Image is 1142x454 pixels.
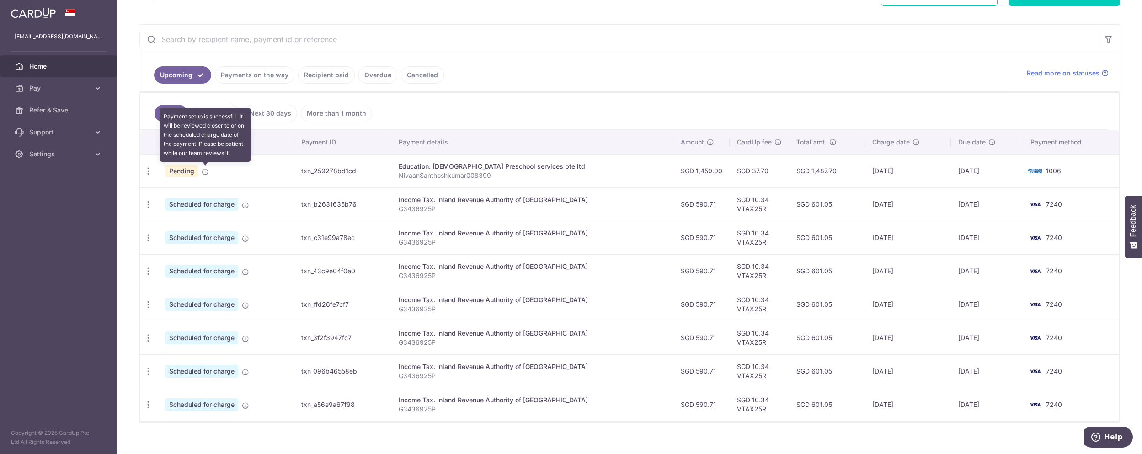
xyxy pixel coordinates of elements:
[399,295,666,304] div: Income Tax. Inland Revenue Authority of [GEOGRAPHIC_DATA]
[673,321,730,354] td: SGD 590.71
[294,354,391,388] td: txn_096b46558eb
[1026,332,1044,343] img: Bank Card
[1027,69,1109,78] a: Read more on statuses
[865,288,951,321] td: [DATE]
[399,262,666,271] div: Income Tax. Inland Revenue Authority of [GEOGRAPHIC_DATA]
[399,338,666,347] p: G3436925P
[399,204,666,214] p: G3436925P
[789,187,865,221] td: SGD 601.05
[399,362,666,371] div: Income Tax. Inland Revenue Authority of [GEOGRAPHIC_DATA]
[399,162,666,171] div: Education. [DEMOGRAPHIC_DATA] Preschool services pte ltd
[1046,167,1061,175] span: 1006
[958,138,986,147] span: Due date
[399,371,666,380] p: G3436925P
[865,221,951,254] td: [DATE]
[673,221,730,254] td: SGD 590.71
[865,254,951,288] td: [DATE]
[865,354,951,388] td: [DATE]
[1026,299,1044,310] img: Bank Card
[1046,334,1062,342] span: 7240
[1046,367,1062,375] span: 7240
[730,388,789,421] td: SGD 10.34 VTAX25R
[1046,401,1062,408] span: 7240
[298,66,355,84] a: Recipient paid
[1125,196,1142,258] button: Feedback - Show survey
[1129,205,1137,237] span: Feedback
[29,62,90,71] span: Home
[165,198,238,211] span: Scheduled for charge
[1026,166,1044,176] img: Bank Card
[673,388,730,421] td: SGD 590.71
[730,254,789,288] td: SGD 10.34 VTAX25R
[872,138,910,147] span: Charge date
[15,32,102,41] p: [EMAIL_ADDRESS][DOMAIN_NAME]
[154,66,211,84] a: Upcoming
[730,187,789,221] td: SGD 10.34 VTAX25R
[399,405,666,414] p: G3436925P
[399,229,666,238] div: Income Tax. Inland Revenue Authority of [GEOGRAPHIC_DATA]
[1046,234,1062,241] span: 7240
[789,354,865,388] td: SGD 601.05
[1026,232,1044,243] img: Bank Card
[401,66,444,84] a: Cancelled
[789,221,865,254] td: SGD 601.05
[11,7,56,18] img: CardUp
[1027,69,1099,78] span: Read more on statuses
[358,66,397,84] a: Overdue
[1046,267,1062,275] span: 7240
[789,321,865,354] td: SGD 601.05
[294,254,391,288] td: txn_43c9e04f0e0
[1023,130,1119,154] th: Payment method
[165,365,238,378] span: Scheduled for charge
[865,388,951,421] td: [DATE]
[244,105,297,122] a: Next 30 days
[165,265,238,278] span: Scheduled for charge
[160,108,251,162] div: Payment setup is successful. It will be reviewed closer to or on the scheduled charge date of the...
[951,288,1023,321] td: [DATE]
[399,271,666,280] p: G3436925P
[1046,300,1062,308] span: 7240
[951,187,1023,221] td: [DATE]
[951,154,1023,187] td: [DATE]
[399,195,666,204] div: Income Tax. Inland Revenue Authority of [GEOGRAPHIC_DATA]
[865,321,951,354] td: [DATE]
[789,388,865,421] td: SGD 601.05
[215,66,294,84] a: Payments on the way
[865,154,951,187] td: [DATE]
[399,238,666,247] p: G3436925P
[294,288,391,321] td: txn_ffd26fe7cf7
[294,187,391,221] td: txn_b2631635b76
[165,165,198,177] span: Pending
[796,138,827,147] span: Total amt.
[399,329,666,338] div: Income Tax. Inland Revenue Authority of [GEOGRAPHIC_DATA]
[399,304,666,314] p: G3436925P
[730,354,789,388] td: SGD 10.34 VTAX25R
[673,288,730,321] td: SGD 590.71
[1026,399,1044,410] img: Bank Card
[1026,199,1044,210] img: Bank Card
[155,105,187,122] a: All
[730,321,789,354] td: SGD 10.34 VTAX25R
[737,138,772,147] span: CardUp fee
[951,254,1023,288] td: [DATE]
[165,231,238,244] span: Scheduled for charge
[1026,266,1044,277] img: Bank Card
[294,321,391,354] td: txn_3f2f3947fc7
[1084,427,1133,449] iframe: Opens a widget where you can find more information
[951,321,1023,354] td: [DATE]
[730,154,789,187] td: SGD 37.70
[165,298,238,311] span: Scheduled for charge
[951,388,1023,421] td: [DATE]
[294,221,391,254] td: txn_c31e99a78ec
[681,138,704,147] span: Amount
[673,354,730,388] td: SGD 590.71
[391,130,673,154] th: Payment details
[673,187,730,221] td: SGD 590.71
[789,288,865,321] td: SGD 601.05
[301,105,372,122] a: More than 1 month
[789,154,865,187] td: SGD 1,487.70
[139,25,1098,54] input: Search by recipient name, payment id or reference
[29,128,90,137] span: Support
[951,354,1023,388] td: [DATE]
